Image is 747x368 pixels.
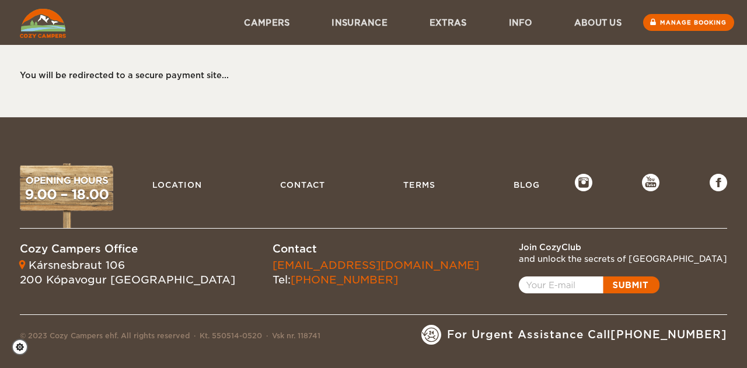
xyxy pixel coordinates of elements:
[20,69,715,81] div: You will be redirected to a secure payment site...
[519,253,727,265] div: and unlock the secrets of [GEOGRAPHIC_DATA]
[20,331,320,345] div: © 2023 Cozy Campers ehf. All rights reserved Kt. 550514-0520 Vsk nr. 118741
[397,174,441,196] a: Terms
[20,9,66,38] img: Cozy Campers
[274,174,331,196] a: Contact
[146,174,208,196] a: Location
[273,241,479,257] div: Contact
[610,328,727,341] a: [PHONE_NUMBER]
[519,276,659,293] a: Open popup
[643,14,734,31] a: Manage booking
[519,241,727,253] div: Join CozyClub
[12,339,36,355] a: Cookie settings
[291,274,398,286] a: [PHONE_NUMBER]
[20,241,235,257] div: Cozy Campers Office
[20,258,235,288] div: Kársnesbraut 106 200 Kópavogur [GEOGRAPHIC_DATA]
[447,327,727,342] span: For Urgent Assistance Call
[273,259,479,271] a: [EMAIL_ADDRESS][DOMAIN_NAME]
[273,258,479,288] div: Tel:
[508,174,546,196] a: Blog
